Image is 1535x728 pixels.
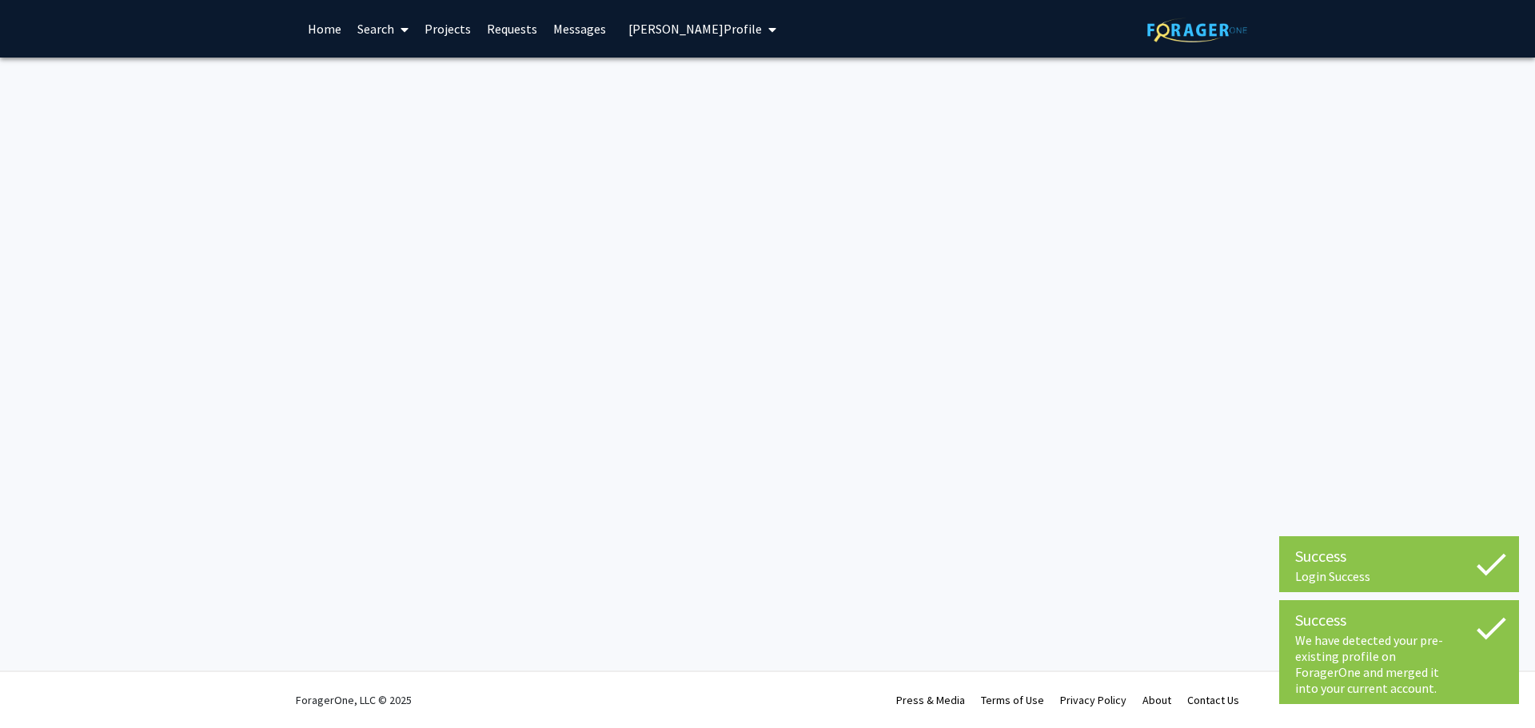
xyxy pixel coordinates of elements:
[1295,568,1503,584] div: Login Success
[1187,693,1239,707] a: Contact Us
[296,672,412,728] div: ForagerOne, LLC © 2025
[1142,693,1171,707] a: About
[1295,544,1503,568] div: Success
[1295,608,1503,632] div: Success
[1060,693,1126,707] a: Privacy Policy
[349,1,417,57] a: Search
[628,21,762,37] span: [PERSON_NAME] Profile
[1295,632,1503,696] div: We have detected your pre-existing profile on ForagerOne and merged it into your current account.
[896,693,965,707] a: Press & Media
[981,693,1044,707] a: Terms of Use
[545,1,614,57] a: Messages
[479,1,545,57] a: Requests
[300,1,349,57] a: Home
[417,1,479,57] a: Projects
[1147,18,1247,42] img: ForagerOne Logo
